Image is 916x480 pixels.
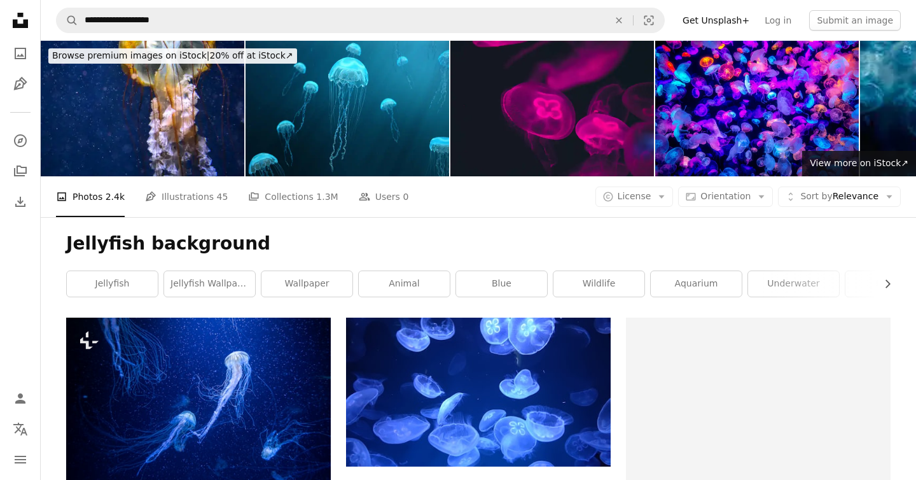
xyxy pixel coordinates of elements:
a: Photos [8,41,33,66]
a: aquarium [651,271,742,297]
span: Relevance [800,190,878,203]
button: License [595,187,674,207]
button: scroll list to the right [876,271,891,297]
a: Collections [8,159,33,184]
a: Users 0 [359,176,409,217]
a: Browse premium images on iStock|20% off at iStock↗ [41,41,305,71]
a: Explore [8,128,33,153]
span: 45 [217,190,228,204]
a: Illustrations 45 [145,176,228,217]
button: Menu [8,447,33,472]
a: animal [359,271,450,297]
a: jellyfish wallpaper [164,271,255,297]
img: many colorful jellyfish on the dark sea [655,41,859,176]
span: View more on iStock ↗ [810,158,908,168]
img: 3D illustration background of jellyfish. Jellyfish swims in the ocean sea, light passes through t... [246,41,449,176]
span: Browse premium images on iStock | [52,50,209,60]
a: Illustrations [8,71,33,97]
a: Download History [8,189,33,215]
span: License [618,191,651,201]
img: blue jellyfish in water during daytime [346,318,611,467]
a: a group of jellyfish swimming in the ocean [66,400,331,411]
button: Language [8,416,33,442]
a: underwater [748,271,839,297]
a: View more on iStock↗ [802,151,916,176]
a: blue jellyfish in water during daytime [346,386,611,398]
div: 20% off at iStock ↗ [48,48,297,64]
span: Sort by [800,191,832,201]
h1: Jellyfish background [66,232,891,255]
a: jellyfish [67,271,158,297]
a: Get Unsplash+ [675,10,757,31]
a: Log in [757,10,799,31]
a: Log in / Sign up [8,386,33,411]
a: wallpaper [261,271,352,297]
a: Collections 1.3M [248,176,338,217]
button: Search Unsplash [57,8,78,32]
span: 0 [403,190,408,204]
button: Orientation [678,187,773,207]
span: Orientation [700,191,751,201]
form: Find visuals sitewide [56,8,665,33]
button: Visual search [634,8,664,32]
a: wildlife [553,271,644,297]
a: blue [456,271,547,297]
img: Jellyfish in the deep blue sea [450,41,654,176]
button: Sort byRelevance [778,187,901,207]
button: Clear [605,8,633,32]
button: Submit an image [809,10,901,31]
img: Jellyfish [41,41,244,176]
span: 1.3M [316,190,338,204]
